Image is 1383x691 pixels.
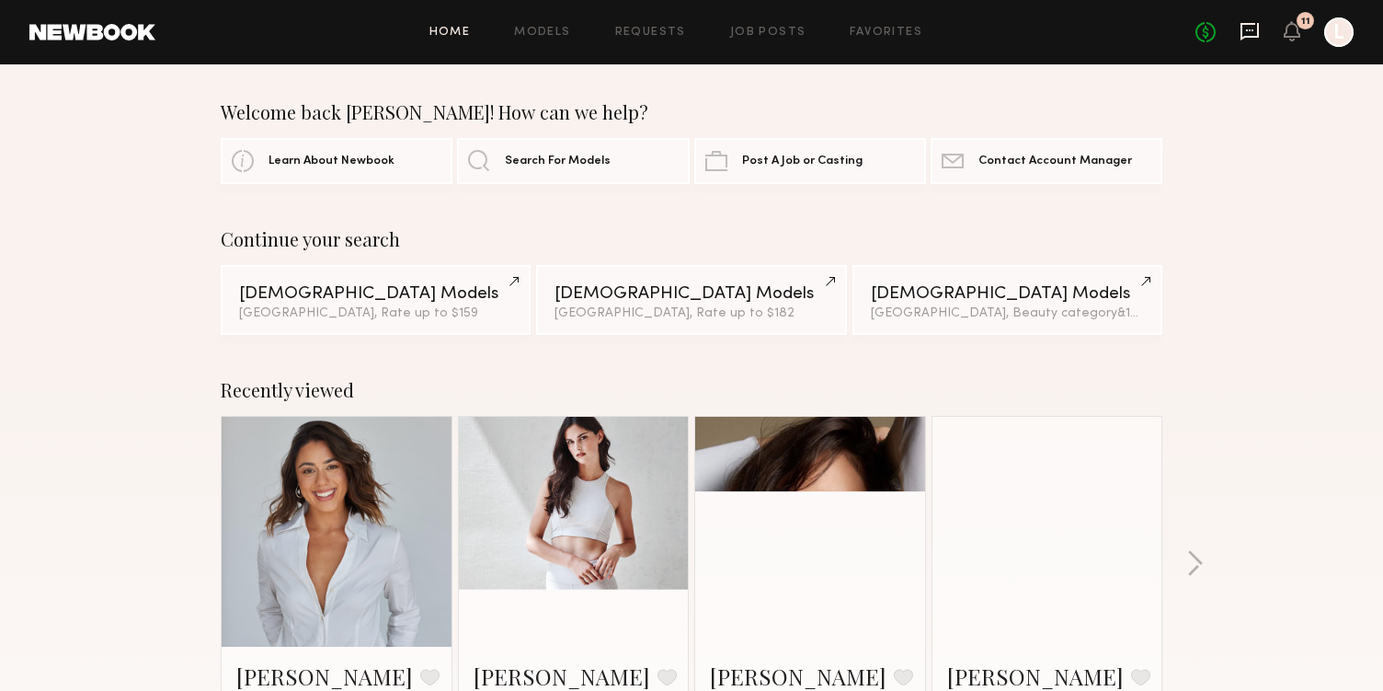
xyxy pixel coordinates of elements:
[554,285,828,303] div: [DEMOGRAPHIC_DATA] Models
[1301,17,1310,27] div: 11
[221,101,1162,123] div: Welcome back [PERSON_NAME]! How can we help?
[615,27,686,39] a: Requests
[871,307,1144,320] div: [GEOGRAPHIC_DATA], Beauty category
[931,138,1162,184] a: Contact Account Manager
[457,138,689,184] a: Search For Models
[554,307,828,320] div: [GEOGRAPHIC_DATA], Rate up to $182
[694,138,926,184] a: Post A Job or Casting
[239,307,512,320] div: [GEOGRAPHIC_DATA], Rate up to $159
[221,265,531,335] a: [DEMOGRAPHIC_DATA] Models[GEOGRAPHIC_DATA], Rate up to $159
[429,27,471,39] a: Home
[710,662,886,691] a: [PERSON_NAME]
[730,27,806,39] a: Job Posts
[978,155,1132,167] span: Contact Account Manager
[221,138,452,184] a: Learn About Newbook
[947,662,1124,691] a: [PERSON_NAME]
[536,265,846,335] a: [DEMOGRAPHIC_DATA] Models[GEOGRAPHIC_DATA], Rate up to $182
[514,27,570,39] a: Models
[1117,307,1196,319] span: & 1 other filter
[221,379,1162,401] div: Recently viewed
[221,228,1162,250] div: Continue your search
[474,662,650,691] a: [PERSON_NAME]
[871,285,1144,303] div: [DEMOGRAPHIC_DATA] Models
[852,265,1162,335] a: [DEMOGRAPHIC_DATA] Models[GEOGRAPHIC_DATA], Beauty category&1other filter
[236,662,413,691] a: [PERSON_NAME]
[505,155,611,167] span: Search For Models
[239,285,512,303] div: [DEMOGRAPHIC_DATA] Models
[1324,17,1354,47] a: L
[850,27,922,39] a: Favorites
[742,155,863,167] span: Post A Job or Casting
[269,155,394,167] span: Learn About Newbook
